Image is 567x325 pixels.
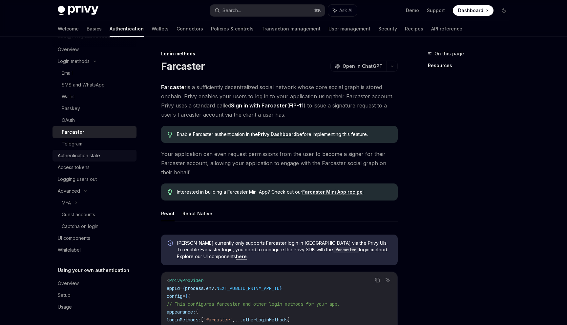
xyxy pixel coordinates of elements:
[152,21,169,37] a: Wallets
[87,21,102,37] a: Basics
[258,131,296,137] a: Privy Dashboard
[180,285,182,291] span: =
[182,206,212,221] button: React Native
[62,105,80,112] div: Passkey
[231,102,287,109] strong: Sign in with Farcaster
[110,21,144,37] a: Authentication
[217,285,280,291] span: NEXT_PUBLIC_PRIVY_APP_ID
[167,301,340,307] span: // This configures farcaster and other login methods for your app.
[62,199,71,207] div: MFA
[182,293,185,299] span: =
[161,149,398,177] span: Your application can even request permissions from the user to become a signer for their Farcaste...
[52,44,136,55] a: Overview
[339,7,352,14] span: Ask AI
[236,254,247,259] a: here
[52,162,136,173] a: Access tokens
[62,140,82,148] div: Telegram
[427,7,445,14] a: Support
[52,126,136,138] a: Farcaster
[169,277,203,283] span: PrivyProvider
[52,232,136,244] a: UI components
[431,21,462,37] a: API reference
[188,293,190,299] span: {
[185,293,188,299] span: {
[182,285,185,291] span: {
[167,285,180,291] span: appId
[328,5,357,16] button: Ask AI
[62,222,98,230] div: Captcha on login
[58,46,79,53] div: Overview
[434,50,464,58] span: On this page
[243,317,287,323] span: otherLoginMethods
[196,309,198,315] span: {
[58,6,98,15] img: dark logo
[214,285,217,291] span: .
[167,293,182,299] span: config
[58,152,100,160] div: Authentication state
[52,220,136,232] a: Captcha on login
[52,114,136,126] a: OAuth
[373,276,382,284] button: Copy the contents from the code block
[168,189,172,195] svg: Tip
[203,285,206,291] span: .
[58,187,80,195] div: Advanced
[314,8,321,13] span: ⌘ K
[161,60,205,72] h1: Farcaster
[343,63,383,69] span: Open in ChatGPT
[167,317,201,323] span: loginMethods:
[161,83,398,119] span: is a sufficiently decentralized social network whose core social graph is stored onchain. Privy e...
[280,285,282,291] span: }
[62,69,73,77] div: Email
[58,291,71,299] div: Setup
[62,128,84,136] div: Farcaster
[161,84,187,91] a: Farcaster
[52,138,136,150] a: Telegram
[52,79,136,91] a: SMS and WhatsApp
[161,206,175,221] button: React
[235,317,243,323] span: ...
[333,247,359,253] code: farcaster
[453,5,493,16] a: Dashboard
[206,285,214,291] span: env
[62,116,75,124] div: OAuth
[161,50,398,57] div: Login methods
[167,309,196,315] span: appearance:
[222,7,241,14] div: Search...
[185,285,203,291] span: process
[330,61,387,72] button: Open in ChatGPT
[287,317,290,323] span: ]
[58,175,97,183] div: Logging users out
[177,131,391,138] span: Enable Farcaster authentication in the before implementing this feature.
[58,57,90,65] div: Login methods
[458,7,483,14] span: Dashboard
[52,173,136,185] a: Logging users out
[62,81,105,89] div: SMS and WhatsApp
[289,102,304,109] a: FIP-11
[52,209,136,220] a: Guest accounts
[168,240,174,247] svg: Info
[384,276,392,284] button: Ask AI
[203,317,232,323] span: 'farcaster'
[52,91,136,103] a: Wallet
[58,279,79,287] div: Overview
[52,301,136,313] a: Usage
[210,5,325,16] button: Search...⌘K
[58,163,90,171] div: Access tokens
[302,189,363,195] a: Farcaster Mini App recipe
[177,189,391,195] span: Interested in building a Farcaster Mini App? Check out our !
[177,240,391,260] span: [PERSON_NAME] currently only supports Farcaster login in [GEOGRAPHIC_DATA] via the Privy UIs. To ...
[405,21,423,37] a: Recipes
[232,317,235,323] span: ,
[168,132,172,138] svg: Tip
[328,21,370,37] a: User management
[58,303,72,311] div: Usage
[52,67,136,79] a: Email
[62,211,95,219] div: Guest accounts
[52,244,136,256] a: Whitelabel
[167,277,169,283] span: <
[58,266,129,274] h5: Using your own authentication
[52,150,136,162] a: Authentication state
[62,93,75,101] div: Wallet
[52,103,136,114] a: Passkey
[58,21,79,37] a: Welcome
